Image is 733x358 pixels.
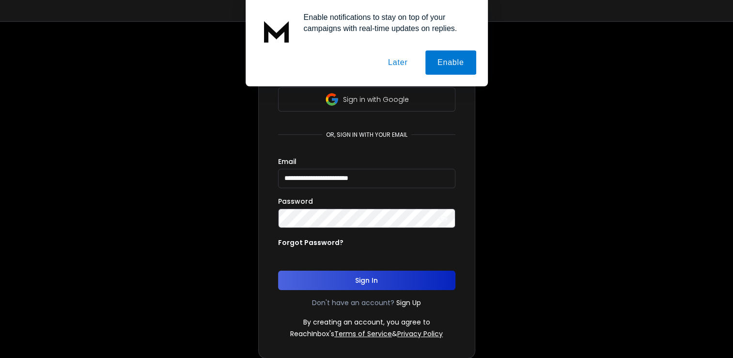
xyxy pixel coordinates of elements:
p: Sign in with Google [343,95,409,104]
img: notification icon [257,12,296,50]
p: Forgot Password? [278,238,343,247]
label: Password [278,198,313,205]
p: ReachInbox's & [290,329,443,339]
button: Enable [425,50,476,75]
button: Sign in with Google [278,87,455,112]
button: Later [376,50,420,75]
p: or, sign in with your email [322,131,411,139]
button: Sign In [278,271,455,290]
a: Privacy Policy [397,329,443,339]
p: By creating an account, you agree to [303,317,430,327]
label: Email [278,158,296,165]
p: Don't have an account? [312,298,394,308]
a: Sign Up [396,298,421,308]
a: Terms of Service [334,329,392,339]
div: Enable notifications to stay on top of your campaigns with real-time updates on replies. [296,12,476,34]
